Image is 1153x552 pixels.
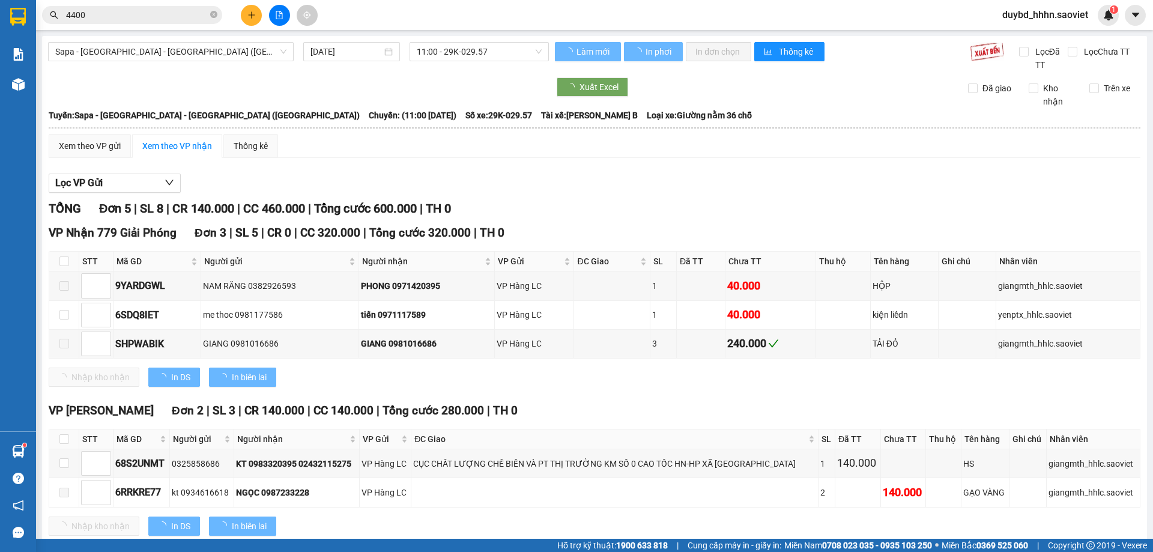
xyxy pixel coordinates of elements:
td: VP Hàng LC [360,478,411,507]
img: logo-vxr [10,8,26,26]
span: loading [566,83,580,91]
div: tiến 0971117589 [361,308,492,321]
div: Xem theo VP gửi [59,139,121,153]
span: Người nhận [362,255,482,268]
div: VP Hàng LC [497,308,572,321]
span: Hỗ trợ kỹ thuật: [557,539,668,552]
button: In phơi [624,42,683,61]
div: HS [963,457,1007,470]
th: STT [79,429,113,449]
div: VP Hàng LC [362,457,409,470]
div: giangmth_hhlc.saoviet [998,337,1138,350]
td: 6RRKRE77 [113,478,170,507]
span: | [377,404,380,417]
div: VP Hàng LC [497,279,572,293]
th: SL [650,252,677,271]
div: yenptx_hhlc.saoviet [998,308,1138,321]
th: Thu hộ [816,252,871,271]
span: VP Nhận 779 Giải Phóng [49,226,177,240]
span: search [50,11,58,19]
button: In đơn chọn [686,42,751,61]
span: loading [564,47,575,56]
strong: 1900 633 818 [616,541,668,550]
span: 1 [1112,5,1116,14]
span: | [308,201,311,216]
span: SL 3 [213,404,235,417]
span: Lọc Đã TT [1030,45,1068,71]
span: file-add [275,11,283,19]
button: caret-down [1125,5,1146,26]
span: close-circle [210,11,217,18]
div: 6RRKRE77 [115,485,168,500]
div: SHPWABIK [115,336,199,351]
span: Số xe: 29K-029.57 [465,109,532,122]
span: | [677,539,679,552]
th: Tên hàng [961,429,1009,449]
span: VP Gửi [498,255,562,268]
span: Người gửi [204,255,347,268]
span: | [207,404,210,417]
td: VP Hàng LC [360,449,411,478]
span: Đơn 3 [195,226,226,240]
button: In DS [148,368,200,387]
span: CC 460.000 [243,201,305,216]
span: In biên lai [232,371,267,384]
button: In DS [148,517,200,536]
button: Lọc VP Gửi [49,174,181,193]
span: | [487,404,490,417]
span: TH 0 [493,404,518,417]
td: VP Hàng LC [495,301,575,330]
span: Xuất Excel [580,80,619,94]
span: In DS [171,371,190,384]
th: Nhân viên [996,252,1140,271]
span: close-circle [210,10,217,21]
input: Tìm tên, số ĐT hoặc mã đơn [66,8,208,22]
span: Trên xe [1099,82,1135,95]
div: GIANG 0981016686 [203,337,357,350]
span: Lọc VP Gửi [55,175,103,190]
td: VP Hàng LC [495,271,575,300]
span: ⚪️ [935,543,939,548]
span: Đã giao [978,82,1016,95]
span: duybd_hhhn.saoviet [993,7,1098,22]
span: copyright [1086,541,1095,550]
div: 6SDQ8IET [115,308,199,323]
span: question-circle [13,473,24,484]
div: 1 [652,279,674,293]
button: In biên lai [209,368,276,387]
div: 68S2UNMT [115,456,168,471]
sup: 1 [1110,5,1118,14]
div: 240.000 [727,335,814,352]
input: 11/10/2025 [310,45,382,58]
th: Ghi chú [939,252,996,271]
span: Sapa - Lào Cai - Hà Nội (Giường) [55,43,286,61]
span: Người gửi [173,432,222,446]
span: loading [219,521,232,530]
div: PHONG 0971420395 [361,279,492,293]
div: giangmth_hhlc.saoviet [1049,486,1138,499]
span: caret-down [1130,10,1141,20]
button: bar-chartThống kê [754,42,825,61]
div: 40.000 [727,306,814,323]
b: Tuyến: Sapa - [GEOGRAPHIC_DATA] - [GEOGRAPHIC_DATA] ([GEOGRAPHIC_DATA]) [49,111,360,120]
span: loading [158,521,171,530]
span: | [363,226,366,240]
span: Lọc Chưa TT [1079,45,1131,58]
div: CỤC CHẤT LƯỢNG CHẾ BIẾN VÀ PT THỊ TRƯỜNG KM SỐ 0 CAO TỐC HN-HP XÃ [GEOGRAPHIC_DATA] [413,457,816,470]
span: CR 140.000 [244,404,304,417]
span: CC 140.000 [313,404,374,417]
sup: 1 [23,443,26,447]
div: 1 [820,457,833,470]
span: TỔNG [49,201,81,216]
td: 6SDQ8IET [113,301,201,330]
th: Chưa TT [725,252,816,271]
span: In biên lai [232,520,267,533]
span: In phơi [646,45,673,58]
th: SL [819,429,835,449]
span: Tổng cước 320.000 [369,226,471,240]
img: warehouse-icon [12,445,25,458]
th: Đã TT [835,429,881,449]
span: ĐC Giao [577,255,638,268]
span: | [237,201,240,216]
span: Mã GD [117,255,189,268]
